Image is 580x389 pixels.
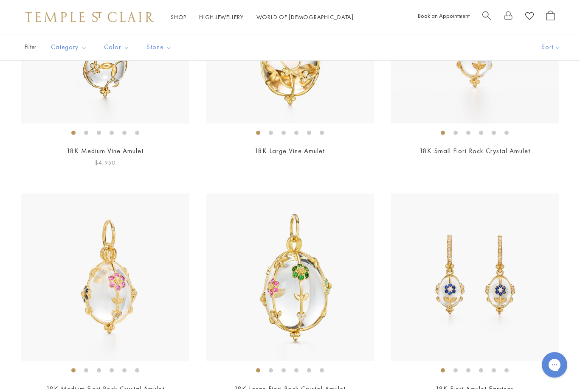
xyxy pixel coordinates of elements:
button: Show sort by [522,34,580,60]
a: Open Shopping Bag [546,11,555,24]
a: View Wishlist [525,11,534,24]
nav: Main navigation [171,12,354,22]
a: 18K Small Fiori Rock Crystal Amulet [420,146,530,155]
img: P56889-E11FIORMX [206,193,374,361]
img: Temple St. Clair [25,12,154,22]
img: E56889-E9FIORMX [391,193,559,361]
button: Category [45,38,93,57]
span: Category [47,42,93,53]
a: 18K Medium Vine Amulet [67,146,144,155]
a: ShopShop [171,13,186,21]
button: Stone [140,38,178,57]
a: High JewelleryHigh Jewellery [199,13,244,21]
a: Search [482,11,491,24]
img: P56889-E11FIORMX [21,193,189,361]
span: Color [100,42,136,53]
span: $4,950 [95,158,115,168]
a: 18K Large Vine Amulet [255,146,325,155]
button: Color [98,38,136,57]
a: Book an Appointment [418,12,470,20]
span: Stone [142,42,178,53]
a: World of [DEMOGRAPHIC_DATA]World of [DEMOGRAPHIC_DATA] [256,13,354,21]
iframe: Gorgias live chat messenger [538,349,572,381]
